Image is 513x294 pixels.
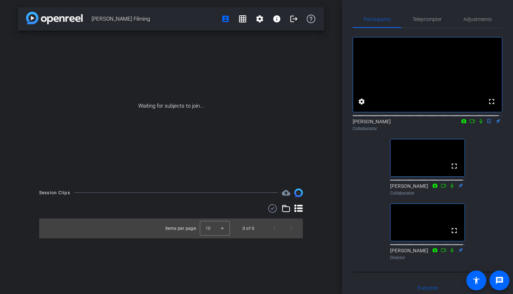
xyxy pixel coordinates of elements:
[364,17,391,22] span: Participants
[273,15,281,23] mat-icon: info
[353,125,502,132] div: Collaborator
[390,254,465,261] div: Director
[283,220,300,237] button: Next page
[18,31,324,181] div: Waiting for subjects to join...
[353,118,502,132] div: [PERSON_NAME]
[39,189,70,196] div: Session Clips
[243,225,254,232] div: 0 of 0
[165,225,197,232] div: Items per page:
[282,189,290,197] span: Destinations for your clips
[418,285,438,290] span: Everyone
[450,162,458,170] mat-icon: fullscreen
[221,15,230,23] mat-icon: account_box
[238,15,247,23] mat-icon: grid_on
[450,226,458,235] mat-icon: fullscreen
[413,17,442,22] span: Teleprompter
[357,97,366,106] mat-icon: settings
[290,15,298,23] mat-icon: logout
[463,17,492,22] span: Adjustments
[390,247,465,261] div: [PERSON_NAME]
[282,189,290,197] mat-icon: cloud_upload
[487,97,496,106] mat-icon: fullscreen
[255,15,264,23] mat-icon: settings
[472,276,481,285] mat-icon: accessibility
[485,118,494,124] mat-icon: flip
[390,190,465,196] div: Collaborator
[26,12,83,24] img: app-logo
[266,220,283,237] button: Previous page
[390,182,465,196] div: [PERSON_NAME]
[495,276,504,285] mat-icon: message
[294,189,303,197] img: Session clips
[92,12,217,26] span: [PERSON_NAME] Filming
